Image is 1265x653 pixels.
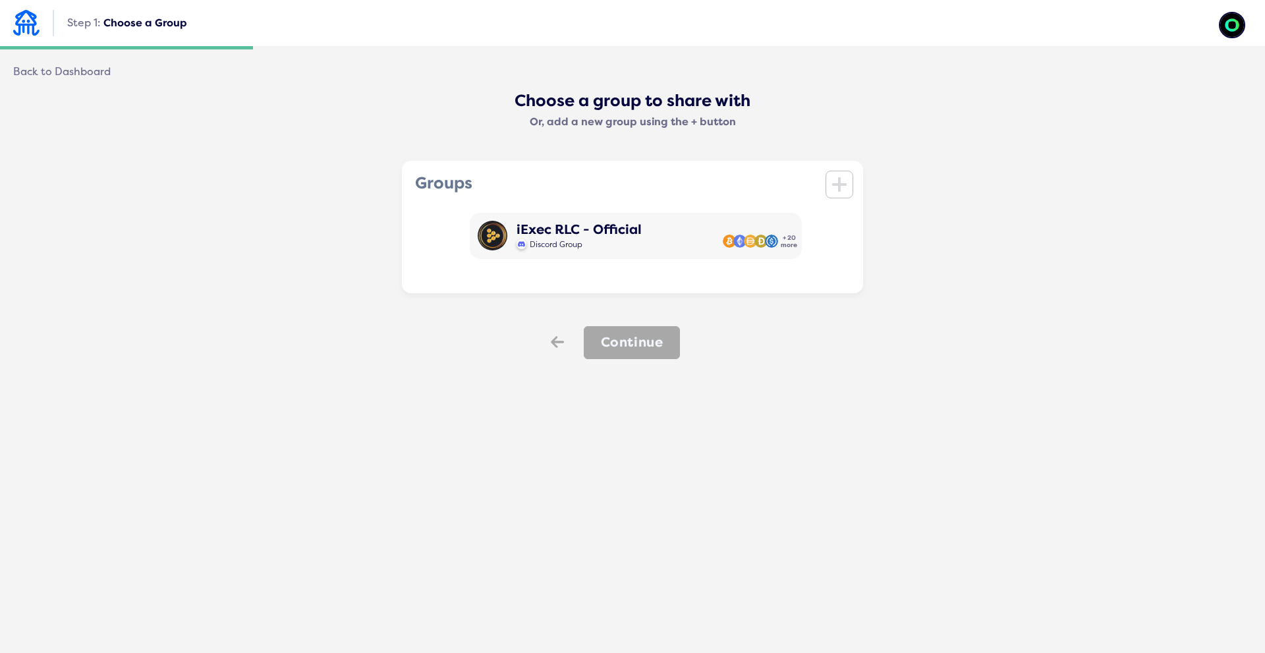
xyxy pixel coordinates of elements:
img: BTC [723,235,736,248]
img: USDC [765,235,778,248]
div: Or, add a new group using the + button [503,116,762,128]
span: Discord Group [530,240,582,250]
img: DOGE [754,235,768,248]
div: + 20 [781,235,797,249]
img: Quidli [13,10,40,36]
img: iExec RLC - Official [478,221,507,250]
img: DISCORD Group [517,239,526,249]
img: account [1219,12,1245,38]
img: ETH [733,235,746,248]
div: iExec RLC - Official [517,222,642,237]
div: Choose a group to share with [503,92,762,111]
button: Continue [584,326,681,359]
div: Groups [412,171,476,196]
span: more [781,242,797,249]
img: DAI [744,235,757,248]
span: Step 1: [67,17,100,29]
span: Choose a Group [103,17,187,29]
div: Back to Dashboard [13,66,111,78]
